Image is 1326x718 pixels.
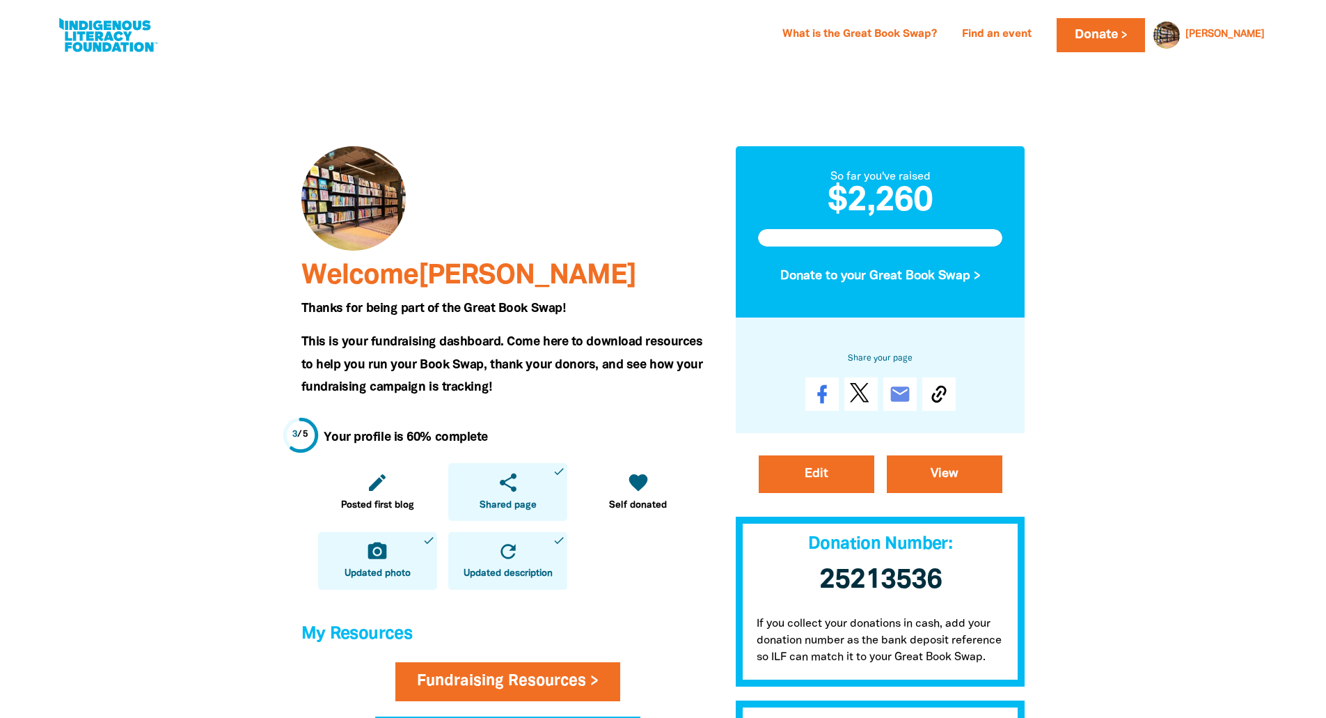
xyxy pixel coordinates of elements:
[318,532,437,590] a: camera_altUpdated photodone
[954,24,1040,46] a: Find an event
[819,568,942,593] span: 25213536
[497,540,519,563] i: refresh
[889,383,911,405] i: email
[423,534,435,547] i: done
[301,303,566,314] span: Thanks for being part of the Great Book Swap!
[887,455,1002,493] a: View
[609,499,667,513] span: Self donated
[366,540,388,563] i: camera_alt
[292,428,308,442] div: / 5
[366,471,388,494] i: edit
[301,336,703,393] span: This is your fundraising dashboard. Come here to download resources to help you run your Book Swa...
[553,465,565,478] i: done
[758,169,1003,185] div: So far you've raised
[341,499,414,513] span: Posted first blog
[1185,30,1265,40] a: [PERSON_NAME]
[578,463,697,521] a: favoriteSelf donated
[922,377,956,411] button: Copy Link
[324,432,488,443] strong: Your profile is 60% complete
[758,351,1003,366] h6: Share your page
[464,567,553,581] span: Updated description
[758,185,1003,219] h2: $2,260
[345,567,411,581] span: Updated photo
[805,377,839,411] a: Share
[808,536,952,552] span: Donation Number:
[301,263,636,289] span: Welcome [PERSON_NAME]
[883,377,917,411] a: email
[759,455,874,493] a: Edit
[301,626,413,642] span: My Resources
[480,499,537,513] span: Shared page
[448,463,567,521] a: shareShared pagedone
[292,430,298,439] span: 3
[736,602,1025,687] p: If you collect your donations in cash, add your donation number as the bank deposit reference so ...
[448,532,567,590] a: refreshUpdated descriptiondone
[553,534,565,547] i: done
[774,24,945,46] a: What is the Great Book Swap?
[395,662,620,701] a: Fundraising Resources >
[844,377,878,411] a: Post
[1057,18,1144,52] a: Donate
[758,258,1003,295] button: Donate to your Great Book Swap >
[318,463,437,521] a: editPosted first blog
[627,471,649,494] i: favorite
[497,471,519,494] i: share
